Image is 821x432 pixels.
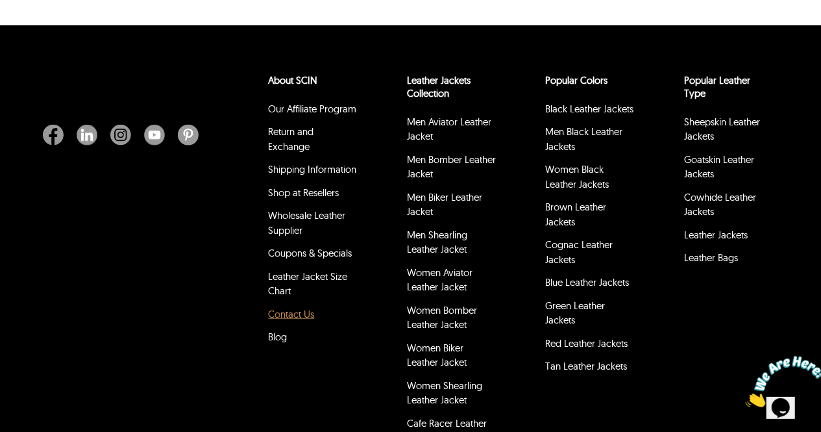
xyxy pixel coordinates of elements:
a: Cognac Leather Jackets [546,238,613,266]
a: popular leather jacket colors [546,74,608,86]
a: Leather Bags [684,251,738,264]
a: Shipping Information [269,163,357,175]
a: Men Shearling Leather Jacket [407,229,467,256]
a: Our Affiliate Program [269,103,357,115]
a: Men Aviator Leather Jacket [407,116,491,143]
li: Women Shearling Leather Jacket [405,377,496,414]
li: Women Black Leather Jackets [544,160,635,198]
img: Youtube [144,125,165,146]
li: Coupons & Specials [267,244,358,268]
a: Facebook [43,125,70,146]
img: Instagram [110,125,131,146]
li: Women Biker Leather Jacket [405,339,496,377]
a: Instagram [104,125,138,146]
a: Popular Leather Type [684,74,750,99]
li: Men Biker Leather Jacket [405,188,496,226]
a: Women Black Leather Jackets [546,163,609,190]
li: Men Shearling Leather Jacket [405,226,496,264]
li: Leather Jackets [682,226,774,249]
li: Our Affiliate Program [267,100,358,123]
li: Wholesale Leather Supplier [267,207,358,244]
li: Men Bomber Leather Jacket [405,151,496,188]
li: Return and Exchange [267,123,358,160]
a: About SCIN [269,74,318,86]
a: Women Biker Leather Jacket [407,342,467,369]
li: Women Bomber Leather Jacket [405,301,496,339]
li: Shipping Information [267,160,358,184]
a: Coupons & Specials [269,247,352,259]
li: Cowhide Leather Jackets [682,188,774,226]
a: Youtube [138,125,171,146]
iframe: chat widget [741,351,821,413]
a: Leather Jacket Size Chart [269,270,348,298]
li: Leather Jacket Size Chart [267,268,358,305]
li: Tan Leather Jackets [544,357,635,381]
li: Men Black Leather Jackets [544,123,635,160]
li: Leather Bags [682,249,774,272]
a: Return and Exchange [269,125,314,153]
img: Pinterest [178,125,199,146]
a: Tan Leather Jackets [546,360,628,372]
li: Blue Leather Jackets [544,273,635,297]
a: Women Bomber Leather Jacket [407,304,477,331]
a: Blog [269,331,288,343]
a: Leather Jackets Collection [407,74,471,99]
a: Women Aviator Leather Jacket [407,266,472,294]
a: Pinterest [171,125,199,146]
li: Goatskin Leather Jackets [682,151,774,188]
a: Brown Leather Jackets [546,201,607,228]
a: Goatskin Leather Jackets [684,153,754,181]
a: Red Leather Jackets [546,337,628,349]
li: Cognac Leather Jackets [544,236,635,273]
a: Sheepskin Leather Jackets [684,116,760,143]
li: Sheepskin Leather Jackets [682,113,774,151]
li: Red Leather Jackets [544,335,635,358]
a: Men Bomber Leather Jacket [407,153,496,181]
li: Green Leather Jackets [544,297,635,335]
a: Contact Us [269,308,315,320]
li: Shop at Resellers [267,184,358,207]
img: Chat attention grabber [5,5,86,57]
li: Women Aviator Leather Jacket [405,264,496,301]
a: Women Shearling Leather Jacket [407,379,482,407]
a: Cowhide Leather Jackets [684,191,756,218]
a: Men Black Leather Jackets [546,125,623,153]
img: Facebook [43,125,64,146]
a: Shop at Resellers [269,186,339,199]
img: Linkedin [77,125,97,146]
li: Men Aviator Leather Jacket [405,113,496,151]
a: Black Leather Jackets [546,103,634,115]
a: Linkedin [70,125,104,146]
li: Blog [267,328,358,351]
a: Men Biker Leather Jacket [407,191,482,218]
a: Wholesale Leather Supplier [269,209,346,236]
li: Black Leather Jackets [544,100,635,123]
li: Brown Leather Jackets [544,198,635,236]
a: Green Leather Jackets [546,299,606,327]
li: Contact Us [267,305,358,329]
a: Leather Jackets [684,229,748,241]
a: Blue Leather Jackets [546,276,630,288]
